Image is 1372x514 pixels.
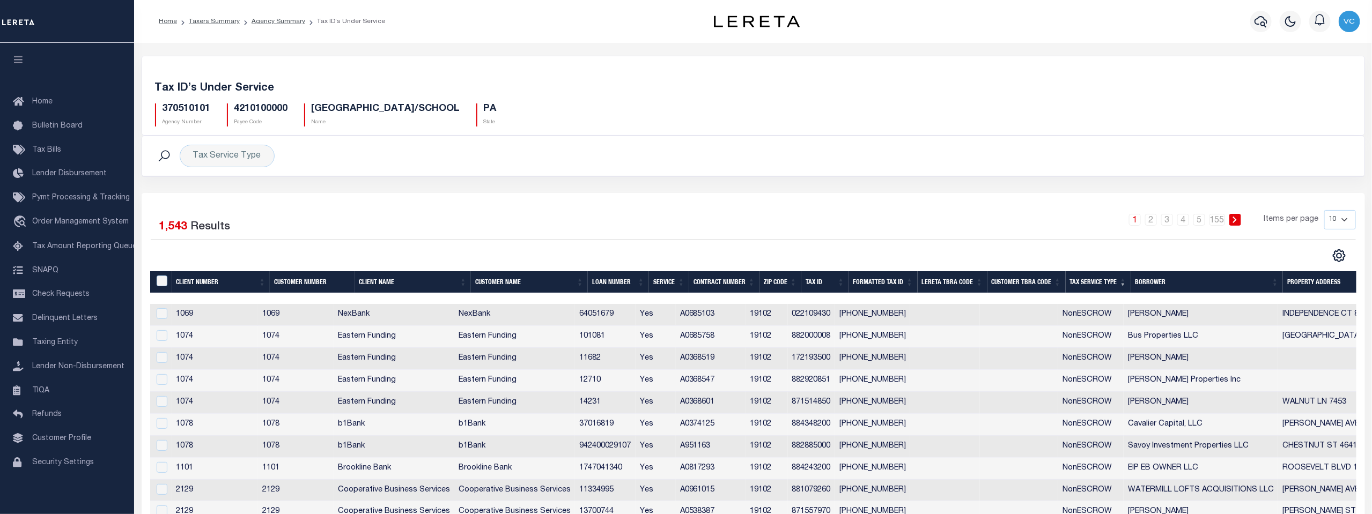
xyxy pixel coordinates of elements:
[788,480,836,502] td: 881079260
[689,271,759,293] th: Contract Number: activate to sort column ascending
[454,414,575,436] td: b1Bank
[159,221,188,233] span: 1,543
[1058,348,1124,370] td: NonESCROW
[191,219,231,236] label: Results
[588,271,649,293] th: Loan Number: activate to sort column ascending
[454,392,575,414] td: Eastern Funding
[258,436,334,458] td: 1078
[454,304,575,326] td: NexBank
[32,122,83,130] span: Bulletin Board
[258,326,334,348] td: 1074
[788,304,836,326] td: 022109430
[258,414,334,436] td: 1078
[746,458,788,480] td: 19102
[835,370,910,392] td: [PHONE_NUMBER]
[334,436,454,458] td: b1Bank
[1058,458,1124,480] td: NonESCROW
[189,18,240,25] a: Taxers Summary
[312,118,460,126] p: Name
[801,271,849,293] th: Tax ID: activate to sort column ascending
[334,414,454,436] td: b1Bank
[172,436,258,458] td: 1078
[32,170,107,177] span: Lender Disbursement
[312,103,460,115] h5: [GEOGRAPHIC_DATA]/SCHOOL
[746,436,788,458] td: 19102
[1124,414,1278,436] td: Cavalier Capital, LLC
[636,436,676,458] td: Yes
[172,304,258,326] td: 1069
[32,339,78,346] span: Taxing Entity
[575,304,636,326] td: 64051679
[32,386,49,394] span: TIQA
[575,436,636,458] td: 942400029107
[258,392,334,414] td: 1074
[676,348,746,370] td: A0368519
[835,414,910,436] td: [PHONE_NUMBER]
[454,326,575,348] td: Eastern Funding
[1124,370,1278,392] td: [PERSON_NAME] Properties Inc
[258,348,334,370] td: 1074
[234,103,288,115] h5: 4210100000
[788,436,836,458] td: 882885000
[575,458,636,480] td: 1747041340
[1058,436,1124,458] td: NonESCROW
[636,304,676,326] td: Yes
[234,118,288,126] p: Payee Code
[1066,271,1131,293] th: Tax Service Type: activate to sort column ascending
[150,271,172,293] th: &nbsp;
[1145,214,1157,226] a: 2
[1124,458,1278,480] td: EIP EB OWNER LLC
[258,304,334,326] td: 1069
[1161,214,1173,226] a: 3
[676,370,746,392] td: A0368547
[1124,392,1278,414] td: [PERSON_NAME]
[575,326,636,348] td: 101081
[32,194,130,202] span: Pymt Processing & Tracking
[636,392,676,414] td: Yes
[1124,326,1278,348] td: Bus Properties LLC
[575,414,636,436] td: 37016819
[1124,304,1278,326] td: [PERSON_NAME]
[1209,214,1225,226] a: 155
[159,18,177,25] a: Home
[575,480,636,502] td: 11334995
[746,370,788,392] td: 19102
[918,271,987,293] th: LERETA TBRA Code: activate to sort column ascending
[849,271,918,293] th: Formatted Tax ID: activate to sort column ascending
[1124,436,1278,458] td: Savoy Investment Properties LLC
[746,304,788,326] td: 19102
[32,459,94,466] span: Security Settings
[746,392,788,414] td: 19102
[1058,326,1124,348] td: NonESCROW
[180,145,275,167] div: Tax Service Type
[575,370,636,392] td: 12710
[334,458,454,480] td: Brookline Bank
[649,271,689,293] th: Service: activate to sort column ascending
[1058,370,1124,392] td: NonESCROW
[636,480,676,502] td: Yes
[172,271,270,293] th: Client Number: activate to sort column ascending
[172,480,258,502] td: 2129
[987,271,1066,293] th: Customer TBRA Code: activate to sort column ascending
[835,458,910,480] td: [PHONE_NUMBER]
[636,458,676,480] td: Yes
[471,271,588,293] th: Customer Name: activate to sort column ascending
[1129,214,1141,226] a: 1
[788,348,836,370] td: 172193500
[788,370,836,392] td: 882920851
[1339,11,1360,32] img: svg+xml;base64,PHN2ZyB4bWxucz0iaHR0cDovL3d3dy53My5vcmcvMjAwMC9zdmciIHBvaW50ZXItZXZlbnRzPSJub25lIi...
[676,326,746,348] td: A0685758
[835,304,910,326] td: [PHONE_NUMBER]
[676,304,746,326] td: A0685103
[1058,414,1124,436] td: NonESCROW
[32,218,129,226] span: Order Management System
[746,326,788,348] td: 19102
[788,414,836,436] td: 884348200
[788,326,836,348] td: 882000008
[484,103,497,115] h5: PA
[746,414,788,436] td: 19102
[835,392,910,414] td: [PHONE_NUMBER]
[454,480,575,502] td: Cooperative Business Services
[1193,214,1205,226] a: 5
[1124,348,1278,370] td: [PERSON_NAME]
